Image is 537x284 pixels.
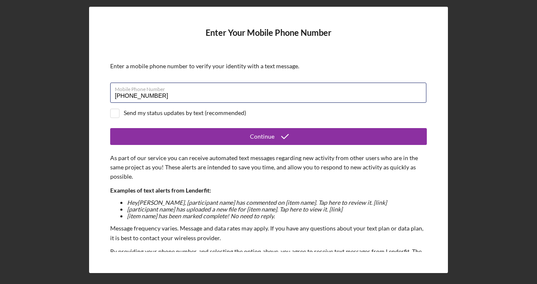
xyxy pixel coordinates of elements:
p: By providing your phone number, and selecting the option above, you agree to receive text message... [110,247,427,275]
label: Mobile Phone Number [115,83,426,92]
button: Continue [110,128,427,145]
li: [participant name] has uploaded a new file for [item name]. Tap here to view it. [link] [127,206,427,213]
li: Hey [PERSON_NAME] , [participant name] has commented on [item name]. Tap here to review it. [link] [127,199,427,206]
div: Enter a mobile phone number to verify your identity with a text message. [110,63,427,70]
div: Continue [250,128,274,145]
li: [item name] has been marked complete! No need to reply. [127,213,427,220]
div: Send my status updates by text (recommended) [124,110,246,116]
p: As part of our service you can receive automated text messages regarding new activity from other ... [110,153,427,182]
p: Message frequency varies. Message and data rates may apply. If you have any questions about your ... [110,224,427,243]
h4: Enter Your Mobile Phone Number [110,28,427,50]
p: Examples of text alerts from Lenderfit: [110,186,427,195]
